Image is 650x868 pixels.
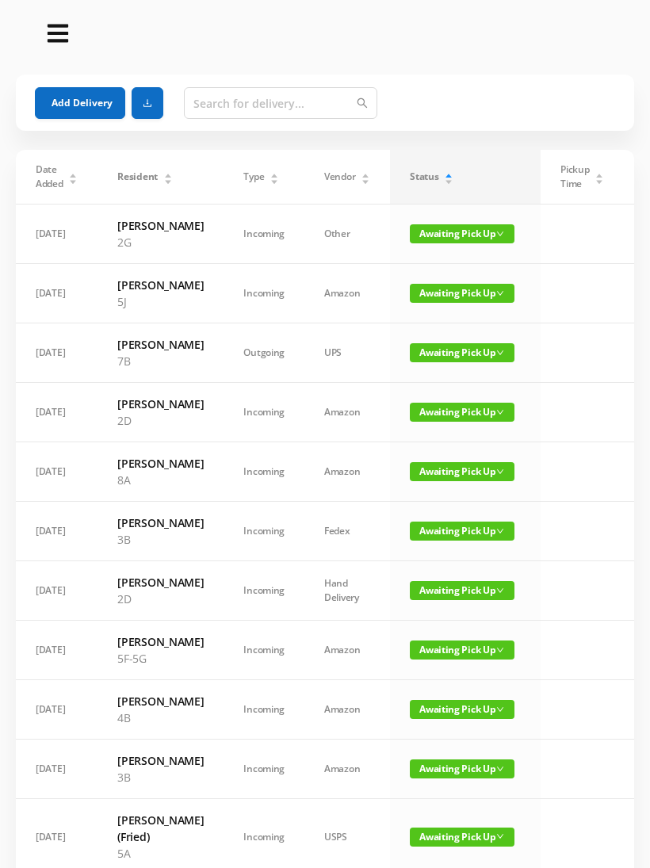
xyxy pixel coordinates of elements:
td: [DATE] [16,323,97,383]
input: Search for delivery... [184,87,377,119]
span: Awaiting Pick Up [410,343,514,362]
i: icon: caret-down [595,178,604,182]
i: icon: caret-up [270,171,279,176]
i: icon: down [496,527,504,535]
i: icon: down [496,289,504,297]
h6: [PERSON_NAME] [117,633,204,650]
span: Status [410,170,438,184]
span: Awaiting Pick Up [410,462,514,481]
i: icon: down [496,646,504,654]
td: Incoming [224,561,304,621]
span: Awaiting Pick Up [410,581,514,600]
td: Amazon [304,442,390,502]
span: Awaiting Pick Up [410,759,514,778]
i: icon: search [357,98,368,109]
p: 5A [117,845,204,862]
i: icon: caret-up [163,171,172,176]
h6: [PERSON_NAME] (Fried) [117,812,204,845]
p: 5F-5G [117,650,204,667]
td: [DATE] [16,740,97,799]
span: Awaiting Pick Up [410,640,514,660]
h6: [PERSON_NAME] [117,336,204,353]
i: icon: down [496,349,504,357]
p: 8A [117,472,204,488]
i: icon: caret-up [69,171,78,176]
td: [DATE] [16,442,97,502]
span: Vendor [324,170,355,184]
p: 2G [117,234,204,250]
td: UPS [304,323,390,383]
td: [DATE] [16,383,97,442]
i: icon: down [496,832,504,840]
h6: [PERSON_NAME] [117,693,204,709]
td: Incoming [224,740,304,799]
div: Sort [595,171,604,181]
td: Incoming [224,621,304,680]
h6: [PERSON_NAME] [117,574,204,591]
td: Incoming [224,383,304,442]
td: Fedex [304,502,390,561]
i: icon: caret-up [595,171,604,176]
button: Add Delivery [35,87,125,119]
span: Pickup Time [560,163,589,191]
div: Sort [361,171,370,181]
span: Date Added [36,163,63,191]
span: Type [243,170,264,184]
i: icon: down [496,468,504,476]
td: [DATE] [16,561,97,621]
i: icon: caret-down [163,178,172,182]
i: icon: caret-up [361,171,370,176]
td: Incoming [224,502,304,561]
i: icon: down [496,765,504,773]
td: [DATE] [16,502,97,561]
i: icon: caret-down [361,178,370,182]
td: Incoming [224,442,304,502]
td: Hand Delivery [304,561,390,621]
span: Awaiting Pick Up [410,224,514,243]
td: Amazon [304,383,390,442]
p: 4B [117,709,204,726]
i: icon: down [496,408,504,416]
p: 3B [117,531,204,548]
h6: [PERSON_NAME] [117,277,204,293]
td: [DATE] [16,205,97,264]
h6: [PERSON_NAME] [117,514,204,531]
i: icon: down [496,230,504,238]
div: Sort [163,171,173,181]
p: 3B [117,769,204,786]
h6: [PERSON_NAME] [117,455,204,472]
p: 2D [117,412,204,429]
div: Sort [270,171,279,181]
td: Amazon [304,264,390,323]
p: 7B [117,353,204,369]
td: Incoming [224,205,304,264]
h6: [PERSON_NAME] [117,217,204,234]
td: Amazon [304,680,390,740]
td: [DATE] [16,621,97,680]
td: Amazon [304,621,390,680]
span: Awaiting Pick Up [410,403,514,422]
p: 5J [117,293,204,310]
td: Amazon [304,740,390,799]
i: icon: caret-down [69,178,78,182]
span: Awaiting Pick Up [410,700,514,719]
span: Awaiting Pick Up [410,284,514,303]
i: icon: down [496,705,504,713]
td: Incoming [224,264,304,323]
i: icon: caret-up [445,171,453,176]
div: Sort [68,171,78,181]
i: icon: caret-down [270,178,279,182]
div: Sort [444,171,453,181]
td: Other [304,205,390,264]
i: icon: down [496,587,504,595]
i: icon: caret-down [445,178,453,182]
span: Awaiting Pick Up [410,828,514,847]
td: Outgoing [224,323,304,383]
button: icon: download [132,87,163,119]
span: Awaiting Pick Up [410,522,514,541]
span: Resident [117,170,158,184]
td: Incoming [224,680,304,740]
td: [DATE] [16,680,97,740]
p: 2D [117,591,204,607]
td: [DATE] [16,264,97,323]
